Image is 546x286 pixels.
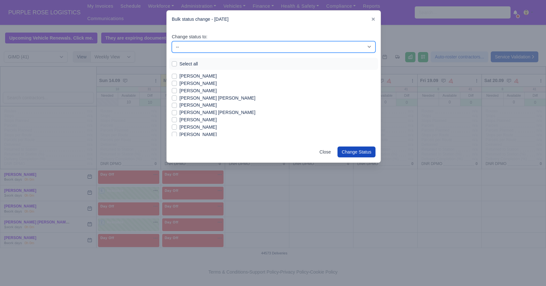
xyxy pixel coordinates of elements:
label: [PERSON_NAME] [PERSON_NAME] [179,94,255,102]
a: Close [315,147,335,157]
label: [PERSON_NAME] [PERSON_NAME] [179,109,255,116]
label: [PERSON_NAME] [179,87,217,94]
label: [PERSON_NAME] [179,116,217,124]
div: Bulk status change - [DATE] [167,11,381,28]
label: Change status to: [172,33,208,41]
label: [PERSON_NAME] [179,80,217,87]
button: Change Status [337,147,375,157]
label: Select all [179,60,198,68]
label: [PERSON_NAME] [179,72,217,80]
iframe: Chat Widget [514,255,546,286]
label: [PERSON_NAME] [179,124,217,131]
label: [PERSON_NAME] [179,131,217,138]
label: [PERSON_NAME] [179,102,217,109]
